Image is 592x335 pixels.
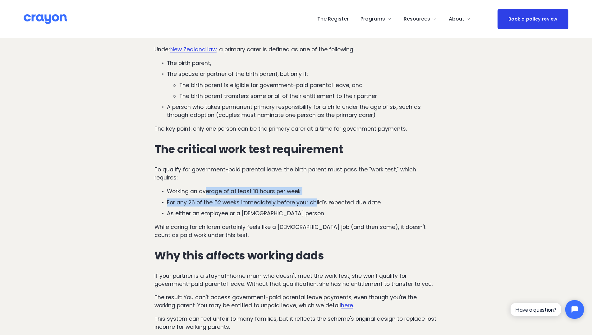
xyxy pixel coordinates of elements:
[154,315,438,331] p: This system can feel unfair to many families, but it reflects the scheme's original design to rep...
[170,46,217,53] a: New Zealand law
[179,81,438,89] p: The birth parent is eligible for government-paid parental leave, and
[498,9,568,29] a: Book a policy review
[154,249,438,262] h3: Why this affects working dads
[167,198,438,207] p: For any 26 of the 52 weeks immediately before your child's expected due date
[167,70,438,78] p: The spouse or partner of the birth parent, but only if:
[154,165,438,182] p: To qualify for government-paid parental leave, the birth parent must pass the "work test," which ...
[167,103,438,119] p: A person who takes permanent primary responsibility for a child under the age of six, such as thr...
[167,59,438,67] p: The birth parent,
[167,209,438,217] p: As either an employee or a [DEMOGRAPHIC_DATA] person
[317,14,349,24] a: The Register
[505,295,589,324] iframe: Tidio Chat
[154,125,438,133] p: The key point: only one person can be the primary carer at a time for government payments.
[449,15,464,24] span: About
[24,14,67,25] img: Crayon
[449,14,471,24] a: folder dropdown
[154,272,438,288] p: If your partner is a stay-at-home mum who doesn't meet the work test, she won't qualify for gover...
[154,143,438,156] h3: The critical work test requirement
[154,293,438,310] p: The result: You can't access government-paid parental leave payments, even though you're the work...
[404,14,437,24] a: folder dropdown
[341,302,353,309] a: here
[167,187,438,195] p: Working an average of at least 10 hours per week
[360,14,392,24] a: folder dropdown
[404,15,430,24] span: Resources
[154,45,438,54] p: Under , a primary carer is defined as one of the following:
[179,92,438,100] p: The birth parent transfers some or all of their entitlement to their partner
[154,223,438,240] p: While caring for children certainly feels like a [DEMOGRAPHIC_DATA] job (and then some), it doesn...
[360,15,385,24] span: Programs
